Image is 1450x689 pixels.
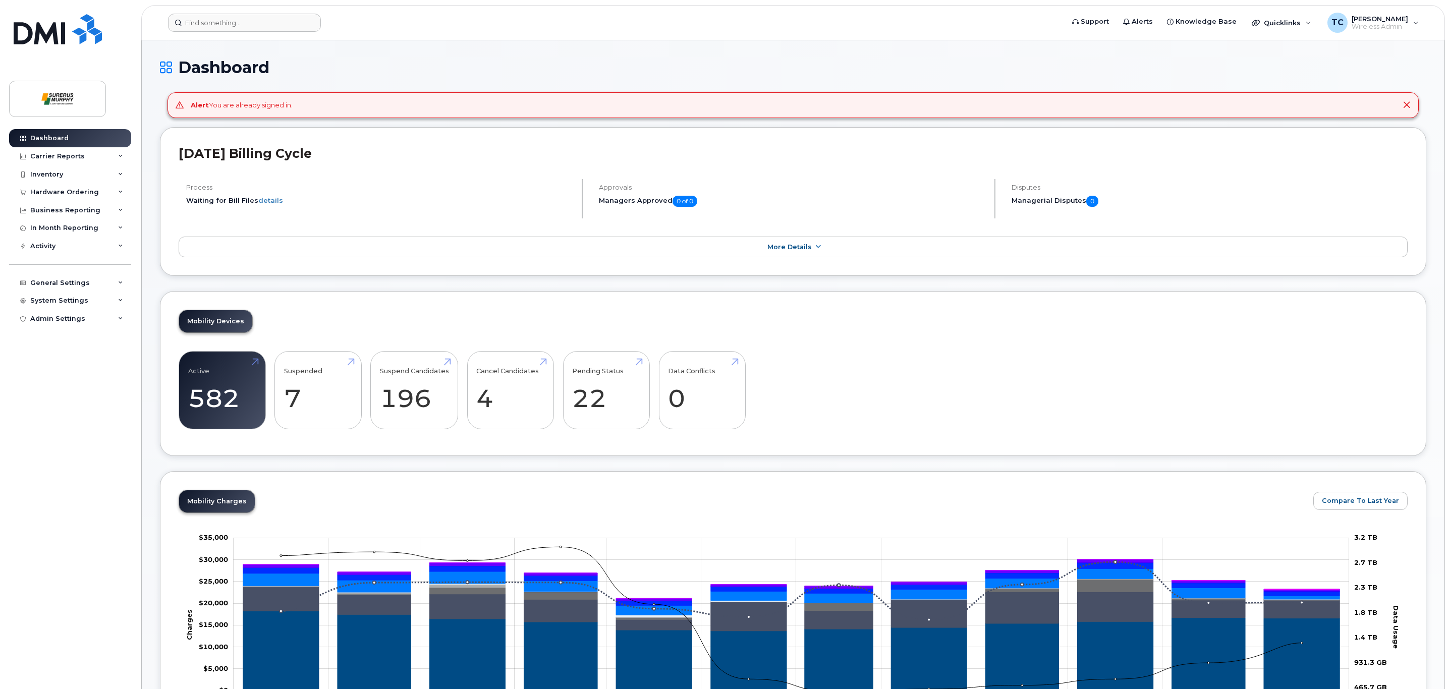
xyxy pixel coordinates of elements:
[199,534,228,542] tspan: $35,000
[179,146,1408,161] h2: [DATE] Billing Cycle
[1354,584,1377,592] tspan: 2.3 TB
[572,357,640,424] a: Pending Status 22
[199,577,228,585] g: $0
[284,357,352,424] a: Suspended 7
[188,357,256,424] a: Active 582
[179,310,252,332] a: Mobility Devices
[203,664,228,672] tspan: $5,000
[1354,608,1377,616] tspan: 1.8 TB
[1086,196,1098,207] span: 0
[199,534,228,542] g: $0
[243,580,1340,620] g: Data
[243,587,1340,631] g: Roaming
[1354,534,1377,542] tspan: 3.2 TB
[476,357,544,424] a: Cancel Candidates 4
[258,196,283,204] a: details
[599,196,986,207] h5: Managers Approved
[160,59,1426,76] h1: Dashboard
[199,555,228,563] tspan: $30,000
[767,243,812,251] span: More Details
[1322,496,1399,505] span: Compare To Last Year
[1354,658,1387,666] tspan: 931.3 GB
[199,621,228,629] g: $0
[191,101,209,109] strong: Alert
[186,196,573,205] li: Waiting for Bill Files
[191,100,293,110] div: You are already signed in.
[1354,558,1377,566] tspan: 2.7 TB
[199,643,228,651] tspan: $10,000
[668,357,736,424] a: Data Conflicts 0
[1012,196,1408,207] h5: Managerial Disputes
[203,664,228,672] g: $0
[185,609,193,640] tspan: Charges
[599,184,986,191] h4: Approvals
[199,621,228,629] tspan: $15,000
[186,184,573,191] h4: Process
[1313,492,1408,510] button: Compare To Last Year
[199,599,228,607] tspan: $20,000
[199,555,228,563] g: $0
[179,490,255,512] a: Mobility Charges
[199,577,228,585] tspan: $25,000
[673,196,697,207] span: 0 of 0
[1012,184,1408,191] h4: Disputes
[1392,605,1400,649] tspan: Data Usage
[199,599,228,607] g: $0
[199,643,228,651] g: $0
[380,357,449,424] a: Suspend Candidates 196
[1354,634,1377,642] tspan: 1.4 TB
